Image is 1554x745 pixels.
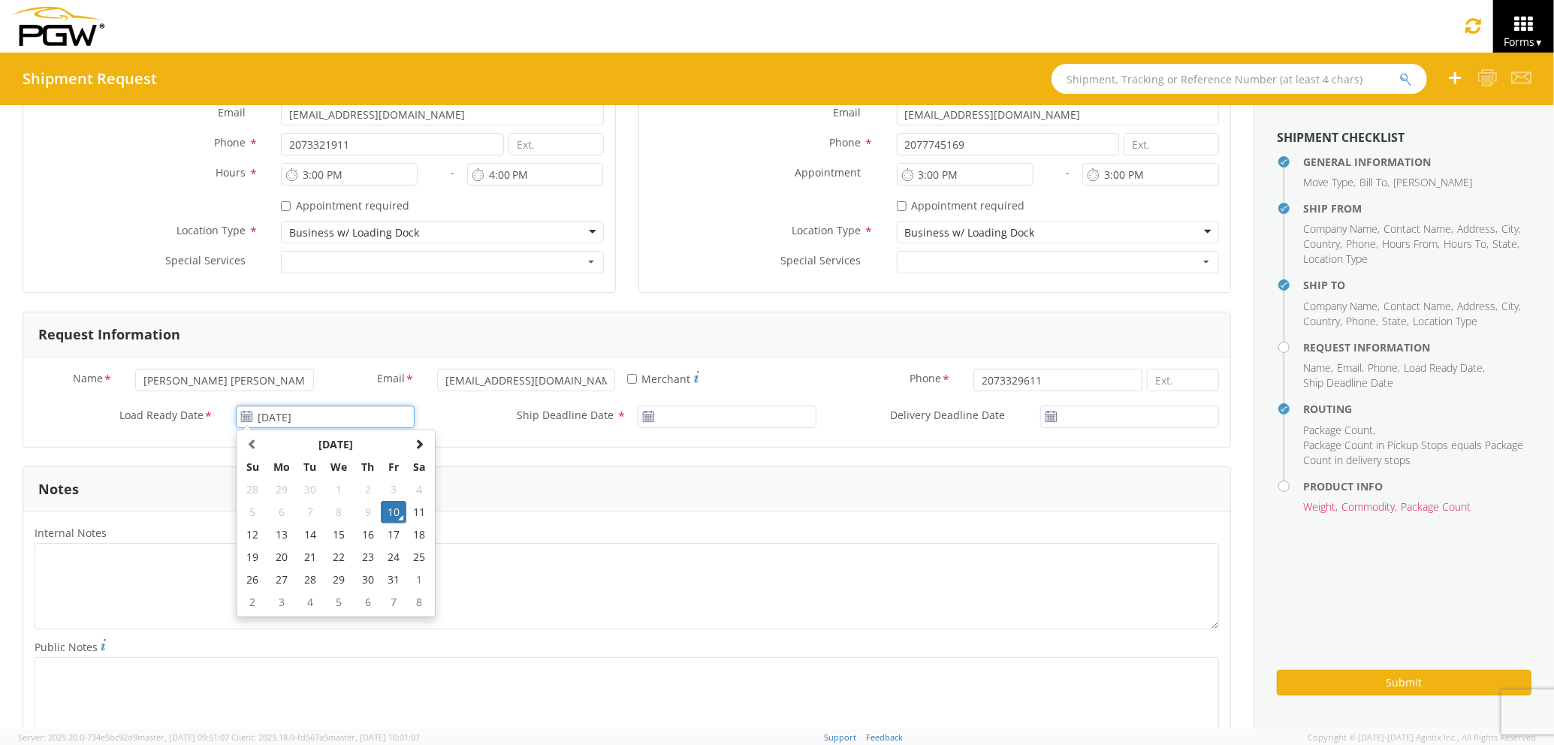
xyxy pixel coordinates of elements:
th: Tu [297,456,323,478]
li: , [1303,222,1380,237]
li: , [1303,314,1342,329]
span: Company Name [1303,299,1377,313]
td: 28 [240,478,266,501]
li: , [1492,237,1519,252]
li: , [1444,237,1489,252]
label: Merchant [627,369,699,387]
a: Feedback [867,731,904,743]
li: , [1368,360,1400,376]
input: Ext. [1124,133,1219,155]
span: Internal Notes [35,526,107,540]
li: , [1341,499,1397,514]
td: 18 [406,523,432,546]
span: Commodity [1341,499,1395,514]
span: Email [377,371,405,388]
span: City [1501,222,1519,236]
td: 2 [355,478,381,501]
span: Forms [1504,35,1543,49]
span: State [1492,237,1517,251]
td: 24 [381,546,406,569]
td: 3 [266,591,297,614]
span: - [451,165,454,179]
span: Country [1303,237,1340,251]
th: Mo [266,456,297,478]
button: Submit [1277,670,1531,695]
h4: Routing [1303,403,1531,415]
span: Server: 2025.20.0-734e5bc92d9 [18,731,229,743]
td: 2 [240,591,266,614]
td: 26 [240,569,266,591]
span: State [1382,314,1407,328]
span: Location Type [1303,252,1368,266]
li: , [1501,222,1521,237]
span: Address [1457,222,1495,236]
span: Copyright © [DATE]-[DATE] Agistix Inc., All Rights Reserved [1308,731,1536,743]
span: Hours [216,165,246,179]
li: , [1346,314,1378,329]
td: 1 [324,478,355,501]
span: ▼ [1534,36,1543,49]
span: Name [73,371,103,388]
input: Ext. [508,133,604,155]
span: Bill To [1359,175,1387,189]
td: 19 [240,546,266,569]
span: Special Services [781,253,861,267]
span: Delivery Deadline Date [890,408,1005,422]
span: [PERSON_NAME] [1393,175,1472,189]
span: Move Type [1303,175,1353,189]
td: 17 [381,523,406,546]
li: , [1303,360,1333,376]
span: Load Ready Date [1404,360,1483,375]
li: , [1457,299,1498,314]
td: 15 [324,523,355,546]
td: 5 [240,501,266,523]
input: Appointment required [897,201,907,211]
span: Location Type [792,223,861,237]
td: 5 [324,591,355,614]
td: 11 [406,501,432,523]
td: 7 [381,591,406,614]
span: Ship Deadline Date [517,408,614,422]
li: , [1384,222,1453,237]
span: City [1501,299,1519,313]
td: 28 [297,569,323,591]
span: Address [1457,299,1495,313]
td: 3 [381,478,406,501]
td: 25 [406,546,432,569]
input: Merchant [627,374,637,384]
span: Next Month [414,439,424,449]
li: , [1346,237,1378,252]
td: 29 [324,569,355,591]
td: 27 [266,569,297,591]
span: Package Count [1401,499,1471,514]
span: Hours To [1444,237,1486,251]
span: Contact Name [1384,299,1451,313]
strong: Shipment Checklist [1277,129,1405,146]
span: Phone [830,135,861,149]
a: Support [825,731,857,743]
td: 4 [406,478,432,501]
span: Location Type [177,223,246,237]
span: Email [218,105,246,119]
li: , [1303,499,1338,514]
label: Appointment required [897,196,1028,213]
img: pgw-form-logo-1aaa8060b1cc70fad034.png [11,7,104,46]
span: Country [1303,314,1340,328]
li: , [1457,222,1498,237]
li: , [1382,314,1409,329]
li: , [1359,175,1390,190]
span: Package Count [1303,423,1373,437]
li: , [1501,299,1521,314]
span: master, [DATE] 09:51:07 [137,731,229,743]
span: Email [1337,360,1362,375]
td: 4 [297,591,323,614]
th: Sa [406,456,432,478]
td: 1 [406,569,432,591]
td: 29 [266,478,297,501]
h4: Request Information [1303,342,1531,353]
span: Weight [1303,499,1335,514]
th: Su [240,456,266,478]
h4: General Information [1303,156,1531,167]
span: Special Services [165,253,246,267]
li: , [1384,299,1453,314]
